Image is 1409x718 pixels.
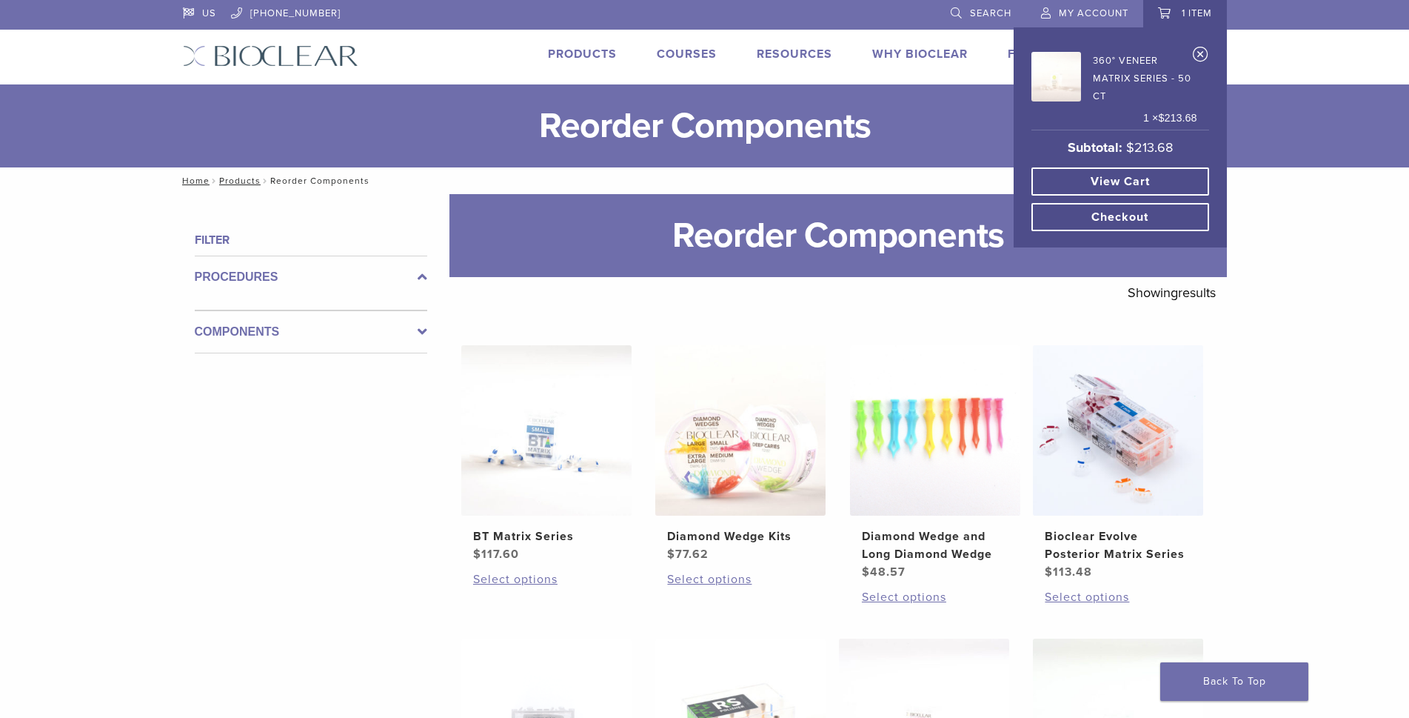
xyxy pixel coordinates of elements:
img: Bioclear Evolve Posterior Matrix Series [1033,345,1203,516]
a: Resources [757,47,832,62]
a: Checkout [1031,203,1209,231]
h2: Diamond Wedge Kits [667,528,814,545]
span: $ [667,547,675,562]
span: $ [1158,112,1164,124]
img: 360° Veneer Matrix Series - 50 ct [1031,52,1081,102]
a: Why Bioclear [872,47,968,62]
span: Search [970,7,1011,19]
bdi: 77.62 [667,547,709,562]
span: / [261,177,270,185]
a: Courses [657,47,717,62]
a: View cart [1031,167,1209,196]
bdi: 117.60 [473,547,519,562]
a: Diamond Wedge KitsDiamond Wedge Kits $77.62 [655,345,827,563]
a: Products [548,47,617,62]
p: Showing results [1128,277,1216,308]
h1: Reorder Components [449,194,1227,277]
span: My Account [1059,7,1128,19]
h4: Filter [195,231,427,249]
a: Select options for “BT Matrix Series” [473,571,620,588]
a: 360° Veneer Matrix Series - 50 ct [1031,47,1197,105]
span: $ [1126,139,1134,156]
a: Bioclear Evolve Posterior Matrix SeriesBioclear Evolve Posterior Matrix Series $113.48 [1032,345,1205,581]
a: Select options for “Bioclear Evolve Posterior Matrix Series” [1045,588,1191,606]
img: Diamond Wedge Kits [655,345,826,516]
a: Select options for “Diamond Wedge and Long Diamond Wedge” [862,588,1008,606]
nav: Reorder Components [172,167,1238,194]
strong: Subtotal: [1068,139,1122,156]
label: Components [195,323,427,341]
label: Procedures [195,268,427,286]
img: Bioclear [183,45,358,67]
h2: BT Matrix Series [473,528,620,545]
bdi: 213.68 [1158,112,1197,124]
span: / [210,177,219,185]
span: $ [862,565,870,579]
a: Remove 360° Veneer Matrix Series - 50 ct from cart [1193,46,1208,68]
a: Select options for “Diamond Wedge Kits” [667,571,814,588]
a: Diamond Wedge and Long Diamond WedgeDiamond Wedge and Long Diamond Wedge $48.57 [849,345,1022,581]
a: Back To Top [1160,662,1308,701]
bdi: 213.68 [1126,139,1173,156]
span: 1 item [1182,7,1212,19]
span: $ [473,547,481,562]
span: $ [1045,565,1053,579]
a: Find A Doctor [1008,47,1106,62]
a: BT Matrix SeriesBT Matrix Series $117.60 [461,345,633,563]
bdi: 48.57 [862,565,906,579]
a: Products [219,176,261,186]
h2: Bioclear Evolve Posterior Matrix Series [1045,528,1191,563]
img: Diamond Wedge and Long Diamond Wedge [850,345,1020,516]
h2: Diamond Wedge and Long Diamond Wedge [862,528,1008,563]
img: BT Matrix Series [461,345,632,516]
bdi: 113.48 [1045,565,1092,579]
span: 1 × [1143,110,1197,127]
a: Home [178,176,210,186]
